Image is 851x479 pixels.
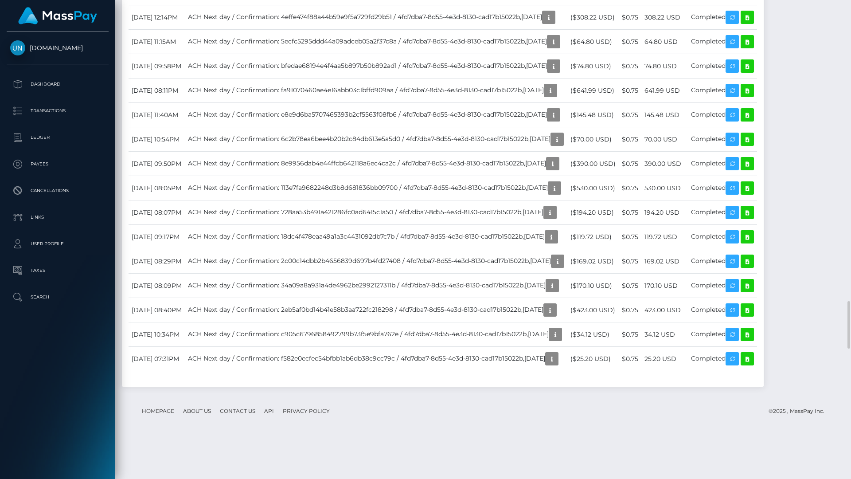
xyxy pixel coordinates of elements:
td: Completed [688,5,757,30]
td: Completed [688,249,757,274]
td: 74.80 USD [641,54,688,79]
p: Dashboard [10,78,105,91]
td: Completed [688,347,757,371]
td: Completed [688,152,757,176]
td: 641.99 USD [641,79,688,103]
td: 119.72 USD [641,225,688,249]
td: Completed [688,200,757,225]
td: $0.75 [619,347,641,371]
td: 34.12 USD [641,322,688,347]
td: Completed [688,322,757,347]
td: Completed [688,298,757,322]
td: ACH Next day / Confirmation: bfedae68194e4f4aa5b897b50b892ad1 / 4fd7dba7-8d55-4e3d-8130-cad17b150... [185,54,567,79]
td: Completed [688,274,757,298]
td: 308.22 USD [641,5,688,30]
img: MassPay Logo [18,7,97,24]
td: [DATE] 12:14PM [129,5,185,30]
td: $0.75 [619,322,641,347]
td: 170.10 USD [641,274,688,298]
a: Search [7,286,109,308]
td: [DATE] 08:09PM [129,274,185,298]
td: 25.20 USD [641,347,688,371]
td: Completed [688,54,757,79]
a: Contact Us [216,404,259,418]
td: [DATE] 11:40AM [129,103,185,127]
td: 194.20 USD [641,200,688,225]
td: ($390.00 USD) [567,152,619,176]
td: $0.75 [619,274,641,298]
td: ($530.00 USD) [567,176,619,200]
td: [DATE] 08:40PM [129,298,185,322]
td: [DATE] 08:07PM [129,200,185,225]
td: ACH Next day / Confirmation: 6c2b78ea6bee4b20b2c84db613e5a5d0 / 4fd7dba7-8d55-4e3d-8130-cad17b150... [185,127,567,152]
td: Completed [688,79,757,103]
a: Taxes [7,259,109,282]
td: $0.75 [619,54,641,79]
td: [DATE] 08:29PM [129,249,185,274]
td: $0.75 [619,5,641,30]
td: [DATE] 11:15AM [129,30,185,54]
td: $0.75 [619,200,641,225]
td: [DATE] 10:34PM [129,322,185,347]
td: Completed [688,103,757,127]
td: [DATE] 10:54PM [129,127,185,152]
td: ($25.20 USD) [567,347,619,371]
td: [DATE] 07:31PM [129,347,185,371]
td: [DATE] 08:11PM [129,79,185,103]
a: Ledger [7,126,109,149]
a: Cancellations [7,180,109,202]
p: Taxes [10,264,105,277]
td: 390.00 USD [641,152,688,176]
img: Unlockt.me [10,40,25,55]
td: ACH Next day / Confirmation: 728aa53b491a421286fc0ad6415c1a50 / 4fd7dba7-8d55-4e3d-8130-cad17b150... [185,200,567,225]
a: Privacy Policy [279,404,333,418]
td: Completed [688,127,757,152]
td: ACH Next day / Confirmation: 34a09a8a931a4de4962be2992127311b / 4fd7dba7-8d55-4e3d-8130-cad17b150... [185,274,567,298]
td: [DATE] 08:05PM [129,176,185,200]
td: ACH Next day / Confirmation: 2eb5af0bd14b41e58b3aa722fc218298 / 4fd7dba7-8d55-4e3d-8130-cad17b150... [185,298,567,322]
td: ACH Next day / Confirmation: 4effe474f88a44b59e9f5a729fd29b51 / 4fd7dba7-8d55-4e3d-8130-cad17b150... [185,5,567,30]
a: Transactions [7,100,109,122]
td: [DATE] 09:58PM [129,54,185,79]
td: ACH Next day / Confirmation: fa91070460ae4e16abb03c1bffd909aa / 4fd7dba7-8d55-4e3d-8130-cad17b150... [185,79,567,103]
td: 64.80 USD [641,30,688,54]
a: About Us [180,404,215,418]
p: Payees [10,157,105,171]
td: ($308.22 USD) [567,5,619,30]
td: ($70.00 USD) [567,127,619,152]
td: [DATE] 09:50PM [129,152,185,176]
p: Search [10,291,105,304]
td: $0.75 [619,225,641,249]
td: ($423.00 USD) [567,298,619,322]
td: ($641.99 USD) [567,79,619,103]
td: ACH Next day / Confirmation: 5ecfc5295ddd44a09adceb05a2f37c8a / 4fd7dba7-8d55-4e3d-8130-cad17b150... [185,30,567,54]
td: $0.75 [619,30,641,54]
td: $0.75 [619,249,641,274]
a: Payees [7,153,109,175]
td: ($34.12 USD) [567,322,619,347]
td: $0.75 [619,176,641,200]
td: $0.75 [619,127,641,152]
td: ACH Next day / Confirmation: c905c6796858492799b73f5e9bfa762e / 4fd7dba7-8d55-4e3d-8130-cad17b150... [185,322,567,347]
p: Ledger [10,131,105,144]
td: ($194.20 USD) [567,200,619,225]
td: $0.75 [619,79,641,103]
td: ($170.10 USD) [567,274,619,298]
td: ACH Next day / Confirmation: 113e7fa9682248d3b8d681836bb09700 / 4fd7dba7-8d55-4e3d-8130-cad17b150... [185,176,567,200]
td: ACH Next day / Confirmation: 2c00c14dbb2b4656839d697b4fd27408 / 4fd7dba7-8d55-4e3d-8130-cad17b150... [185,249,567,274]
td: [DATE] 09:17PM [129,225,185,249]
a: Homepage [138,404,178,418]
td: 70.00 USD [641,127,688,152]
div: © 2025 , MassPay Inc. [769,406,831,416]
td: ACH Next day / Confirmation: 8e9956dab4e44ffcb642118a6ec4ca2c / 4fd7dba7-8d55-4e3d-8130-cad17b150... [185,152,567,176]
td: ($119.72 USD) [567,225,619,249]
td: 145.48 USD [641,103,688,127]
td: ACH Next day / Confirmation: f582e0ecfec54bfbb1ab6db38c9cc79c / 4fd7dba7-8d55-4e3d-8130-cad17b150... [185,347,567,371]
td: ($74.80 USD) [567,54,619,79]
p: Links [10,211,105,224]
td: ($169.02 USD) [567,249,619,274]
td: ($145.48 USD) [567,103,619,127]
td: $0.75 [619,152,641,176]
p: Transactions [10,104,105,118]
td: 530.00 USD [641,176,688,200]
